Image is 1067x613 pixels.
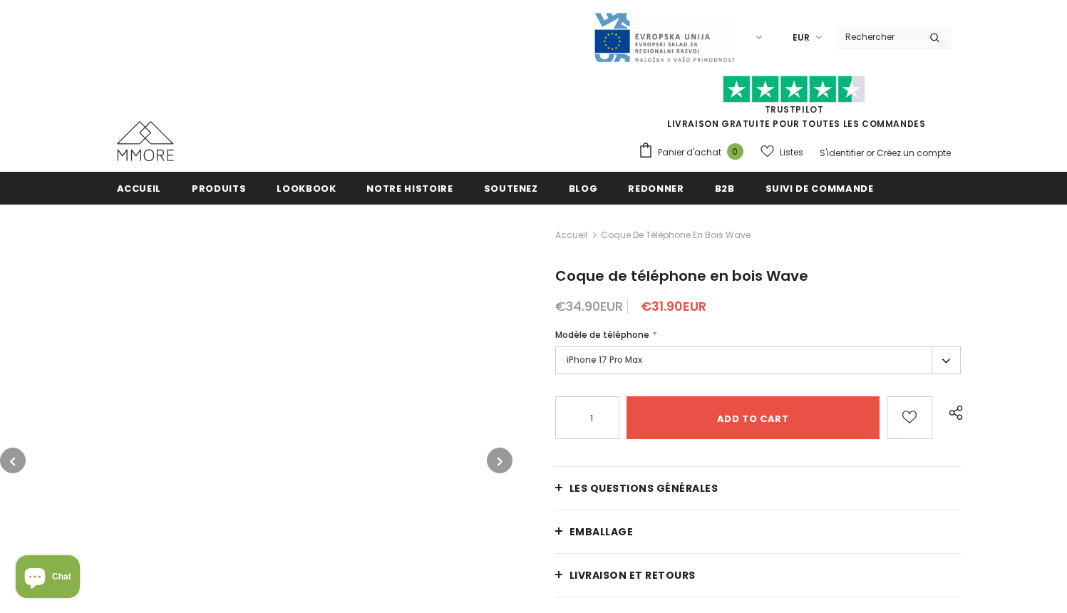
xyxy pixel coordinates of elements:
span: Lookbook [277,182,336,195]
a: Lookbook [277,172,336,204]
span: Blog [569,182,598,195]
img: Cas MMORE [117,121,174,161]
span: Panier d'achat [658,145,721,160]
span: Suivi de commande [766,182,874,195]
span: or [866,147,875,159]
a: S'identifier [820,147,864,159]
span: EMBALLAGE [569,525,634,539]
input: Search Site [837,26,919,47]
label: iPhone 17 Pro Max [555,346,962,374]
a: Créez un compte [877,147,951,159]
span: B2B [715,182,735,195]
span: €31.90EUR [641,297,706,315]
a: Accueil [555,227,587,244]
span: Livraison et retours [569,568,696,582]
span: Accueil [117,182,162,195]
span: Coque de téléphone en bois Wave [601,227,751,244]
a: Redonner [628,172,684,204]
a: Produits [192,172,246,204]
a: Notre histoire [366,172,453,204]
a: Javni Razpis [593,31,736,43]
span: EUR [793,31,810,45]
a: B2B [715,172,735,204]
a: Panier d'achat 0 [638,142,751,163]
a: soutenez [484,172,538,204]
img: Javni Razpis [593,11,736,63]
span: Notre histoire [366,182,453,195]
span: 0 [727,143,743,160]
a: Les questions générales [555,467,962,510]
a: Accueil [117,172,162,204]
span: Redonner [628,182,684,195]
span: Modèle de téléphone [555,329,649,341]
span: Les questions générales [569,481,718,495]
span: soutenez [484,182,538,195]
span: Listes [780,145,803,160]
img: Faites confiance aux étoiles pilotes [723,76,865,103]
span: Coque de téléphone en bois Wave [555,266,808,286]
a: EMBALLAGE [555,510,962,553]
span: €34.90EUR [555,297,623,315]
a: Listes [761,140,803,165]
span: LIVRAISON GRATUITE POUR TOUTES LES COMMANDES [638,82,951,130]
input: Add to cart [627,396,880,439]
inbox-online-store-chat: Shopify online store chat [11,555,84,602]
a: TrustPilot [765,103,824,115]
a: Suivi de commande [766,172,874,204]
a: Livraison et retours [555,554,962,597]
a: Blog [569,172,598,204]
span: Produits [192,182,246,195]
